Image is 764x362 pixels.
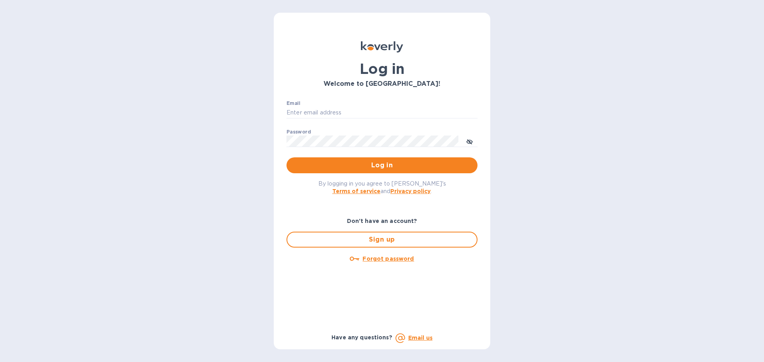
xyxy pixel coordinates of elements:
[332,188,380,194] a: Terms of service
[293,161,471,170] span: Log in
[390,188,431,194] a: Privacy policy
[286,107,477,119] input: Enter email address
[286,130,311,134] label: Password
[286,232,477,248] button: Sign up
[331,334,392,341] b: Have any questions?
[318,180,446,194] span: By logging in you agree to [PERSON_NAME]'s and .
[363,256,414,262] u: Forgot password
[347,218,417,224] b: Don't have an account?
[361,41,403,52] img: Koverly
[408,335,433,341] a: Email us
[294,235,470,244] span: Sign up
[462,133,477,149] button: toggle password visibility
[286,60,477,77] h1: Log in
[286,101,300,106] label: Email
[286,80,477,88] h3: Welcome to [GEOGRAPHIC_DATA]!
[286,157,477,173] button: Log in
